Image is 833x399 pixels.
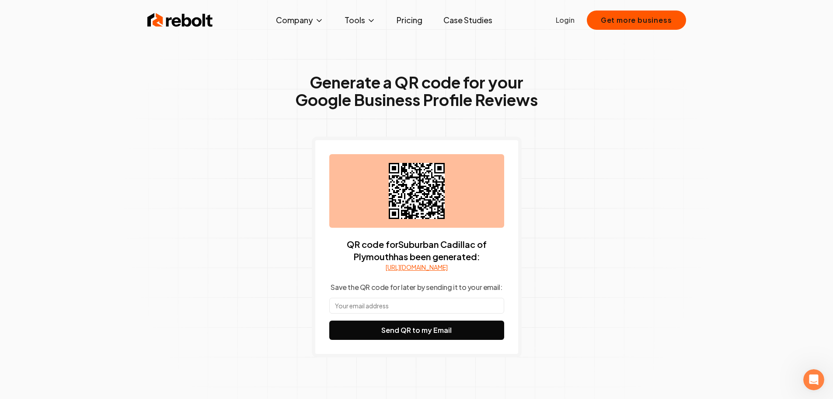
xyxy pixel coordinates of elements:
[803,369,824,390] iframe: Intercom live chat
[295,74,538,109] h1: Generate a QR code for your Google Business Profile Reviews
[331,282,502,293] p: Save the QR code for later by sending it to your email:
[390,11,429,29] a: Pricing
[329,238,504,263] p: QR code for Suburban Cadillac of Plymouth has been generated:
[269,11,331,29] button: Company
[329,321,504,340] button: Send QR to my Email
[386,263,448,272] a: [URL][DOMAIN_NAME]
[147,11,213,29] img: Rebolt Logo
[587,11,686,30] button: Get more business
[556,15,575,25] a: Login
[436,11,499,29] a: Case Studies
[338,11,383,29] button: Tools
[329,298,504,314] input: Your email address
